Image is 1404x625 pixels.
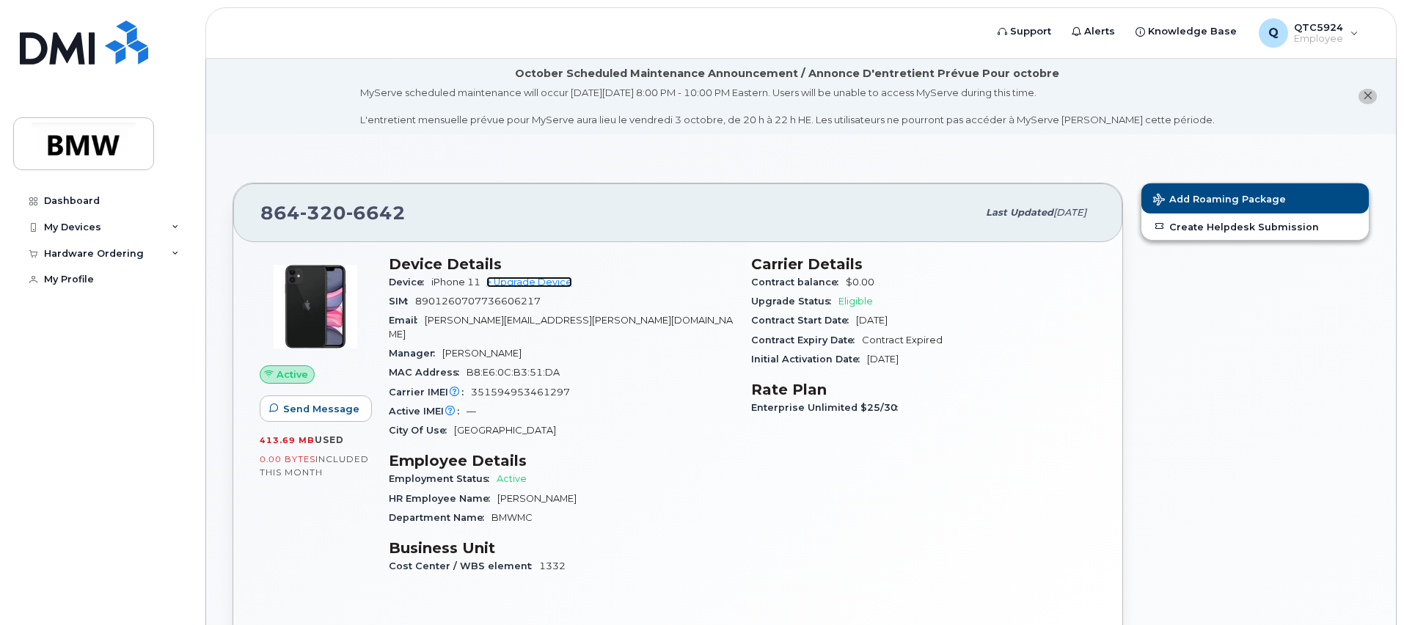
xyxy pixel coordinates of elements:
span: [DATE] [856,315,888,326]
span: [PERSON_NAME] [442,348,522,359]
span: BMWMC [491,512,533,523]
span: 6642 [346,202,406,224]
span: Last updated [986,207,1053,218]
span: [DATE] [867,354,899,365]
span: 0.00 Bytes [260,454,315,464]
div: October Scheduled Maintenance Announcement / Annonce D'entretient Prévue Pour octobre [515,66,1059,81]
iframe: Messenger Launcher [1340,561,1393,614]
span: 351594953461297 [471,387,570,398]
span: [GEOGRAPHIC_DATA] [454,425,556,436]
span: Active [277,368,308,381]
span: Contract balance [751,277,846,288]
h3: Carrier Details [751,255,1096,273]
span: [PERSON_NAME] [497,493,577,504]
span: Contract Start Date [751,315,856,326]
span: $0.00 [846,277,874,288]
span: Active [497,473,527,484]
span: Employment Status [389,473,497,484]
span: [PERSON_NAME][EMAIL_ADDRESS][PERSON_NAME][DOMAIN_NAME] [389,315,733,339]
span: Contract Expired [862,335,943,346]
img: iPhone_11.jpg [271,263,359,351]
h3: Device Details [389,255,734,273]
h3: Rate Plan [751,381,1096,398]
span: Cost Center / WBS element [389,560,539,571]
span: iPhone 11 [431,277,480,288]
button: close notification [1359,89,1377,104]
span: [DATE] [1053,207,1086,218]
span: Device [389,277,431,288]
span: Send Message [283,402,359,416]
span: used [315,434,344,445]
span: Upgrade Status [751,296,838,307]
span: Department Name [389,512,491,523]
div: MyServe scheduled maintenance will occur [DATE][DATE] 8:00 PM - 10:00 PM Eastern. Users will be u... [360,86,1215,127]
h3: Employee Details [389,452,734,469]
span: Carrier IMEI [389,387,471,398]
span: 320 [300,202,346,224]
span: Manager [389,348,442,359]
span: 8901260707736606217 [415,296,541,307]
span: HR Employee Name [389,493,497,504]
span: SIM [389,296,415,307]
span: Initial Activation Date [751,354,867,365]
span: City Of Use [389,425,454,436]
h3: Business Unit [389,539,734,557]
span: 413.69 MB [260,435,315,445]
span: B8:E6:0C:B3:51:DA [467,367,560,378]
a: + Upgrade Device [486,277,572,288]
span: MAC Address [389,367,467,378]
span: Active IMEI [389,406,467,417]
span: Add Roaming Package [1153,194,1286,208]
button: Add Roaming Package [1141,183,1369,213]
span: Contract Expiry Date [751,335,862,346]
span: Enterprise Unlimited $25/30 [751,402,905,413]
span: Email [389,315,425,326]
span: included this month [260,453,369,478]
a: Create Helpdesk Submission [1141,213,1369,240]
span: 1332 [539,560,566,571]
span: Eligible [838,296,873,307]
span: 864 [260,202,406,224]
button: Send Message [260,395,372,422]
span: — [467,406,476,417]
